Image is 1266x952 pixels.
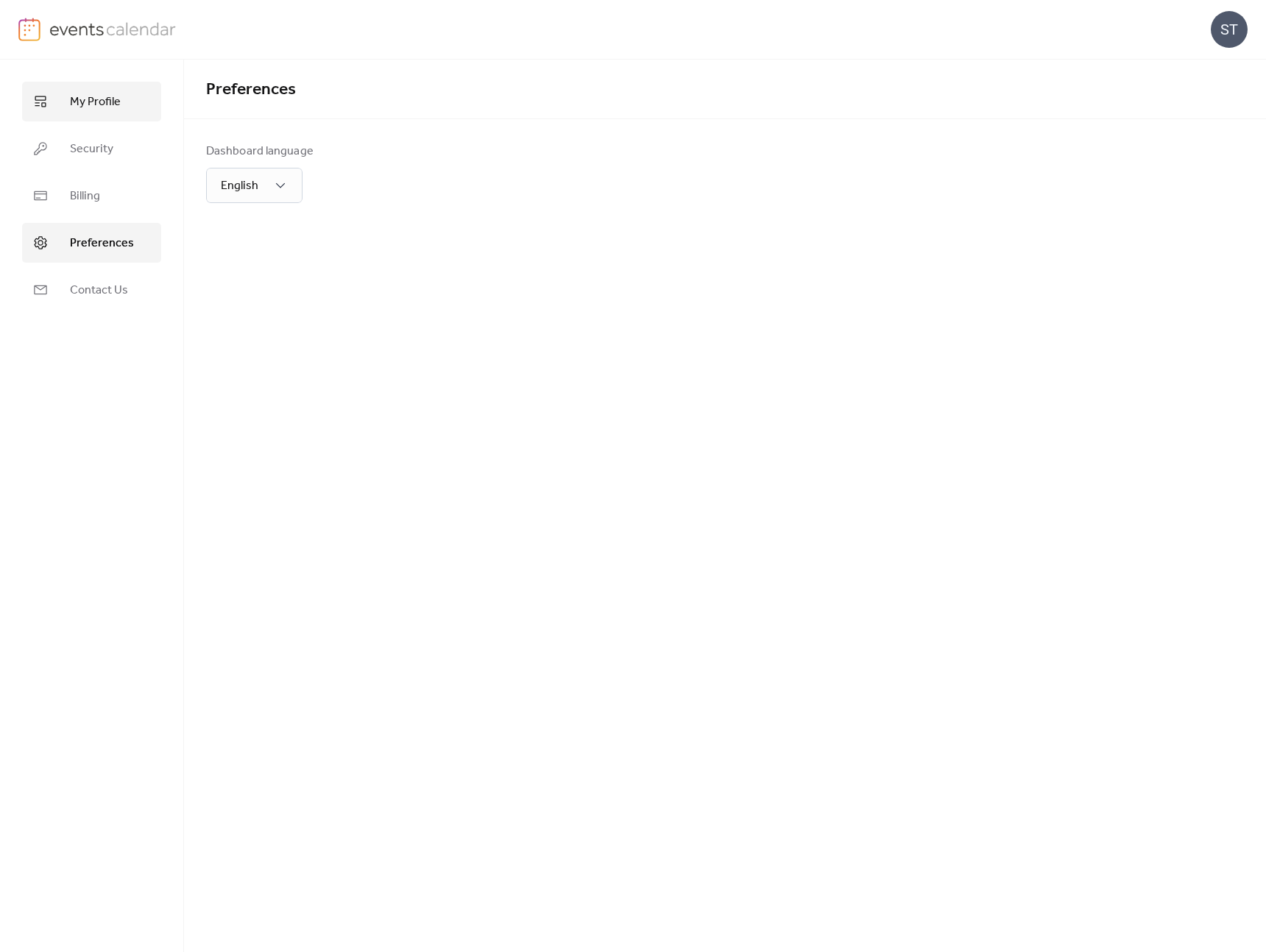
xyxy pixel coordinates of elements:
a: Contact Us [22,270,161,310]
a: Preferences [22,223,161,263]
a: Billing [22,176,161,216]
span: My Profile [70,93,121,111]
div: Dashboard language [206,143,314,160]
span: English [221,174,258,197]
span: Contact Us [70,282,128,299]
img: logo [18,18,40,41]
a: My Profile [22,82,161,121]
a: Security [22,129,161,168]
span: Security [70,141,113,158]
img: logo-type [49,18,177,40]
span: Preferences [206,74,296,106]
div: ST [1211,11,1248,48]
span: Preferences [70,235,134,252]
span: Billing [70,188,100,205]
